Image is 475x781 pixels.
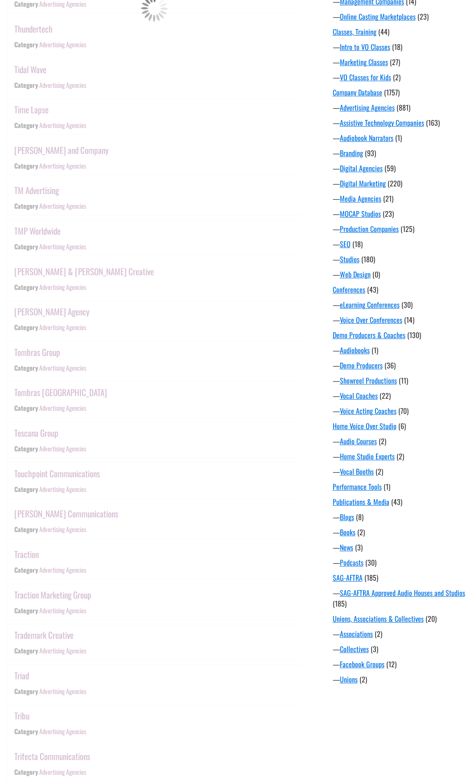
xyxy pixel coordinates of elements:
a: Assistive Technology Companies [340,117,424,128]
span: (1757) [384,87,400,98]
span: (18) [392,41,402,52]
span: (1) [384,481,390,492]
a: News [340,542,353,553]
a: Digital Marketing [340,178,386,189]
span: (1) [395,132,402,143]
a: VO Classes for Kids [340,72,391,83]
a: Voice Acting Coaches [340,405,397,416]
span: (2) [397,451,404,462]
span: (30) [365,557,376,568]
a: Unions [340,674,358,685]
a: Demo Producers & Coaches [333,330,405,340]
a: Classes, Training [333,26,376,37]
a: Collectives [340,644,369,654]
a: Company Database [333,87,382,98]
a: Advertising Agencies [340,102,395,113]
a: Showreel Productions [340,375,397,386]
span: (18) [352,239,363,249]
span: (20) [425,613,437,624]
a: Podcasts [340,557,363,568]
span: (130) [407,330,421,340]
a: Home Studio Experts [340,451,395,462]
span: (70) [398,405,409,416]
a: Voice Over Conferences [340,314,402,325]
a: Performance Tools [333,481,382,492]
span: (220) [388,178,402,189]
a: Vocal Coaches [340,390,378,401]
span: (2) [376,466,383,477]
a: MOCAP Studios [340,208,381,219]
a: Digital Agencies [340,163,383,174]
a: Books [340,527,355,537]
a: Home Voice Over Studio [333,421,397,431]
span: (0) [372,269,380,280]
span: (44) [378,26,389,37]
span: (2) [357,527,365,537]
a: Unions, Associations & Collectives [333,613,424,624]
a: Marketing Classes [340,57,388,67]
a: Audiobook Narrators [340,132,393,143]
span: (23) [417,11,429,22]
span: (59) [384,163,396,174]
span: (22) [380,390,391,401]
a: Branding [340,148,363,158]
span: (21) [383,193,393,204]
span: (8) [356,512,363,522]
span: (30) [401,299,413,310]
a: Audio Courses [340,436,377,446]
a: Audiobooks [340,345,370,355]
span: (125) [401,223,414,234]
span: (6) [398,421,406,431]
span: (2) [375,628,382,639]
span: (185) [333,598,347,609]
span: (881) [397,102,410,113]
span: (27) [390,57,400,67]
span: (1) [372,345,378,355]
a: Studios [340,254,359,264]
a: Production Companies [340,223,399,234]
span: (3) [355,542,363,553]
a: Blogs [340,512,354,522]
span: (43) [367,284,378,295]
a: Online Casting Marketplaces [340,11,416,22]
a: Conferences [333,284,365,295]
a: Facebook Groups [340,659,384,669]
span: (11) [399,375,408,386]
a: Publications & Media [333,496,389,507]
a: Media Agencies [340,193,381,204]
span: (93) [365,148,376,158]
span: (43) [391,496,402,507]
span: (180) [361,254,375,264]
span: (14) [404,314,414,325]
span: (3) [371,644,378,654]
a: SAG-AFTRA Approved Audio Houses and Studios [340,587,465,598]
a: Demo Producers [340,360,383,371]
a: Vocal Booths [340,466,374,477]
span: (2) [359,674,367,685]
span: (185) [364,572,378,583]
span: (36) [384,360,396,371]
a: Associations [340,628,373,639]
span: (163) [426,117,440,128]
span: (12) [386,659,397,669]
a: SEO [340,239,351,249]
span: (2) [379,436,386,446]
a: Intro to VO Classes [340,41,390,52]
span: (23) [383,208,394,219]
a: SAG-AFTRA [333,572,363,583]
span: (2) [393,72,401,83]
a: Web Design [340,269,371,280]
a: eLearning Conferences [340,299,400,310]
